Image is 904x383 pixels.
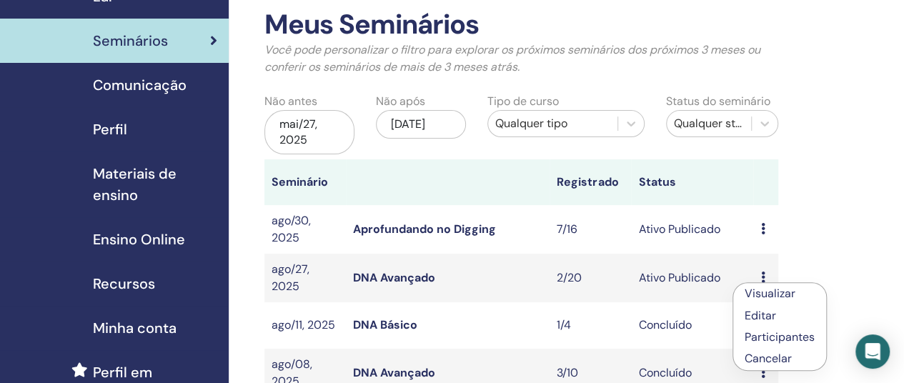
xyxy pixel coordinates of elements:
[264,41,778,76] p: Você pode personalizar o filtro para explorar os próximos seminários dos próximos 3 meses ou conf...
[745,350,815,367] p: Cancelar
[495,115,610,132] div: Qualquer tipo
[93,317,177,339] span: Minha conta
[93,229,185,250] span: Ensino Online
[745,286,795,301] a: Visualizar
[264,9,778,41] h2: Meus Seminários
[376,93,425,110] label: Não após
[631,205,753,254] td: Ativo Publicado
[353,270,435,285] a: DNA Avançado
[264,302,346,349] td: ago/11, 2025
[93,163,217,206] span: Materiais de ensino
[353,365,435,380] a: DNA Avançado
[264,205,346,254] td: ago/30, 2025
[550,302,631,349] td: 1/4
[264,159,346,205] th: Seminário
[855,334,890,369] div: Open Intercom Messenger
[264,254,346,302] td: ago/27, 2025
[353,222,496,237] a: Aprofundando no Digging
[550,254,631,302] td: 2/20
[264,93,317,110] label: Não antes
[666,93,770,110] label: Status do seminário
[93,119,127,140] span: Perfil
[550,159,631,205] th: Registrado
[93,30,168,51] span: Seminários
[631,302,753,349] td: Concluído
[674,115,744,132] div: Qualquer status
[353,317,417,332] a: DNA Básico
[745,308,776,323] a: Editar
[487,93,559,110] label: Tipo de curso
[745,329,815,344] a: Participantes
[93,273,155,294] span: Recursos
[631,254,753,302] td: Ativo Publicado
[550,205,631,254] td: 7/16
[376,110,466,139] div: [DATE]
[264,110,354,154] div: mai/27, 2025
[93,74,187,96] span: Comunicação
[631,159,753,205] th: Status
